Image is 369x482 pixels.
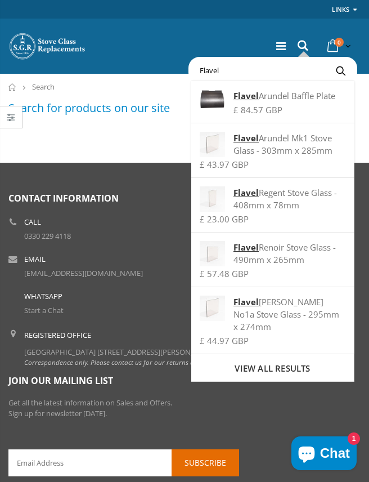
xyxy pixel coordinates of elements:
span: Contact Information [8,192,119,204]
b: Call [24,218,41,226]
span: £ 57.48 GBP [200,268,249,279]
strong: Flavel [233,242,259,253]
em: Correspondence only. Please contact us for our returns address. [24,358,215,367]
inbox-online-store-chat: Shopify online store chat [288,436,360,473]
div: [PERSON_NAME] No1a Stove Glass - 295mm x 274mm [200,296,345,333]
a: Links [332,2,349,16]
input: Email Address [8,449,239,476]
p: Get all the latest information on Sales and Offers. Sign up for newsletter [DATE]. [8,398,361,419]
div: Renoir Stove Glass - 490mm x 265mm [200,241,345,266]
div: Regent Stove Glass - 408mm x 78mm [200,186,345,211]
a: 0 [323,35,353,57]
strong: Flavel [233,90,259,101]
a: 0330 229 4118 [24,231,71,241]
span: 0 [335,38,344,47]
span: £ 84.57 GBP [233,104,282,115]
div: Arundel Mk1 Stove Glass - 303mm x 285mm [200,132,345,157]
a: Menu [276,38,286,53]
img: Stove Glass Replacement [8,32,87,60]
b: Email [24,256,46,263]
button: Search [328,60,353,81]
h3: Search for products on our site [8,100,170,115]
button: Subscribe [172,449,239,476]
span: £ 43.97 GBP [200,159,249,170]
span: Join our mailing list [8,374,113,387]
span: View all results [235,363,310,374]
div: [GEOGRAPHIC_DATA] [STREET_ADDRESS][PERSON_NAME][PERSON_NAME] [24,330,274,368]
strong: Flavel [233,187,259,198]
span: £ 23.00 GBP [200,213,249,225]
a: [EMAIL_ADDRESS][DOMAIN_NAME] [24,268,143,278]
b: Registered Office [24,330,91,340]
strong: Flavel [233,296,259,307]
a: Home [8,83,17,91]
a: Start a Chat [24,305,64,315]
div: Arundel Baffle Plate [200,90,345,102]
span: Search [32,82,55,92]
span: £ 44.97 GBP [200,335,249,346]
strong: Flavel [233,132,259,144]
b: WhatsApp [24,293,62,300]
